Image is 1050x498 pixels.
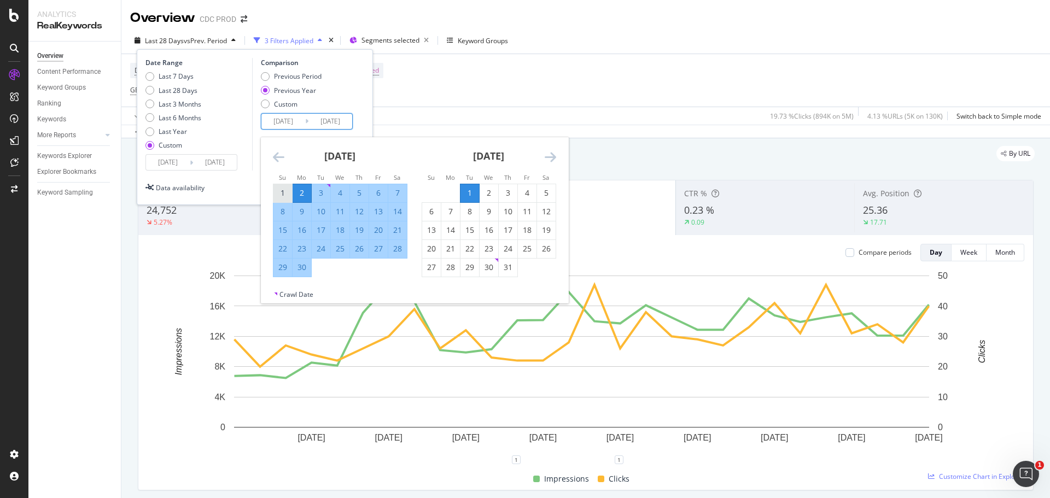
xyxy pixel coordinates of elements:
div: 4.13 % URLs ( 5K on 130K ) [867,112,943,121]
text: 40 [938,301,948,310]
td: Selected. Thursday, September 26, 2024 [349,239,369,258]
div: 7 [388,188,407,198]
div: 22 [460,243,479,254]
text: [DATE] [606,433,634,442]
div: 9 [480,206,498,217]
div: Last 3 Months [159,99,201,109]
div: More Reports [37,130,76,141]
td: Selected. Wednesday, September 11, 2024 [330,202,349,221]
div: 18 [331,225,349,236]
div: Month [995,248,1015,257]
td: Selected. Wednesday, September 18, 2024 [330,221,349,239]
text: [DATE] [529,433,557,442]
td: Selected. Tuesday, September 17, 2024 [311,221,330,239]
text: [DATE] [452,433,480,442]
div: 13 [422,225,441,236]
small: Mo [297,173,306,181]
td: Choose Thursday, October 31, 2024 as your check-in date. It’s available. [498,258,517,277]
text: 10 [938,392,948,402]
text: [DATE] [915,433,942,442]
td: Choose Sunday, September 1, 2024 as your check-in date. It’s available. [273,184,292,202]
div: Calendar [261,137,568,290]
td: Choose Saturday, October 26, 2024 as your check-in date. It’s available. [536,239,556,258]
small: Th [355,173,363,181]
span: 24,752 [147,203,177,216]
small: Mo [446,173,455,181]
button: Apply [130,107,162,125]
td: Choose Wednesday, October 30, 2024 as your check-in date. It’s available. [479,258,498,277]
div: Custom [145,140,201,150]
td: Selected. Saturday, September 21, 2024 [388,221,407,239]
div: Day [930,248,942,257]
td: Selected. Monday, September 16, 2024 [292,221,311,239]
text: [DATE] [761,433,788,442]
td: Choose Wednesday, October 23, 2024 as your check-in date. It’s available. [479,239,498,258]
div: 2 [293,188,311,198]
td: Choose Tuesday, October 8, 2024 as your check-in date. It’s available. [460,202,479,221]
span: Last 28 Days [145,36,184,45]
div: 25 [518,243,536,254]
a: Ranking [37,98,113,109]
td: Selected. Tuesday, September 10, 2024 [311,202,330,221]
td: Choose Thursday, October 10, 2024 as your check-in date. It’s available. [498,202,517,221]
input: Start Date [261,114,305,129]
text: 12K [210,332,226,341]
button: 3 Filters Applied [249,32,326,49]
span: Device [135,66,155,75]
div: Last 7 Days [159,72,194,81]
div: Comparison [261,58,356,67]
td: Selected. Friday, September 20, 2024 [369,221,388,239]
span: Clicks [609,472,629,485]
div: 3 [312,188,330,198]
button: Week [952,244,987,261]
div: 28 [441,262,460,273]
div: 1 [460,188,479,198]
div: Previous Period [261,72,322,81]
div: CDC PROD [200,14,236,25]
a: Keyword Groups [37,82,113,93]
div: Custom [159,140,182,150]
span: 1 [1035,461,1044,470]
input: End Date [193,155,237,170]
div: 17 [499,225,517,236]
div: 5 [537,188,556,198]
div: 12 [350,206,369,217]
div: 1 [615,455,623,464]
div: A chart. [147,270,1016,460]
small: Sa [542,173,549,181]
td: Selected. Wednesday, September 4, 2024 [330,184,349,202]
span: Impressions [544,472,589,485]
text: [DATE] [684,433,711,442]
strong: [DATE] [324,149,355,162]
td: Selected. Sunday, September 29, 2024 [273,258,292,277]
button: Segments selected [345,32,433,49]
div: 22 [273,243,292,254]
small: Tu [466,173,473,181]
div: Ranking [37,98,61,109]
div: 16 [293,225,311,236]
text: 0 [938,423,943,432]
small: We [335,173,344,181]
input: Start Date [146,155,190,170]
text: 20 [938,362,948,371]
span: Customize Chart in Explorer [939,472,1024,481]
td: Choose Saturday, October 5, 2024 as your check-in date. It’s available. [536,184,556,202]
a: Keywords Explorer [37,150,113,162]
small: Tu [317,173,324,181]
div: Explorer Bookmarks [37,166,96,178]
td: Choose Wednesday, October 9, 2024 as your check-in date. It’s available. [479,202,498,221]
div: Last Year [145,127,201,136]
td: Selected. Friday, September 6, 2024 [369,184,388,202]
div: 29 [273,262,292,273]
td: Choose Friday, October 4, 2024 as your check-in date. It’s available. [517,184,536,202]
div: 14 [388,206,407,217]
div: 21 [441,243,460,254]
div: Content Performance [37,66,101,78]
div: 24 [499,243,517,254]
text: 50 [938,271,948,280]
div: 20 [369,225,388,236]
div: 23 [293,243,311,254]
text: 4K [214,392,225,402]
button: Day [920,244,952,261]
small: Su [279,173,286,181]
